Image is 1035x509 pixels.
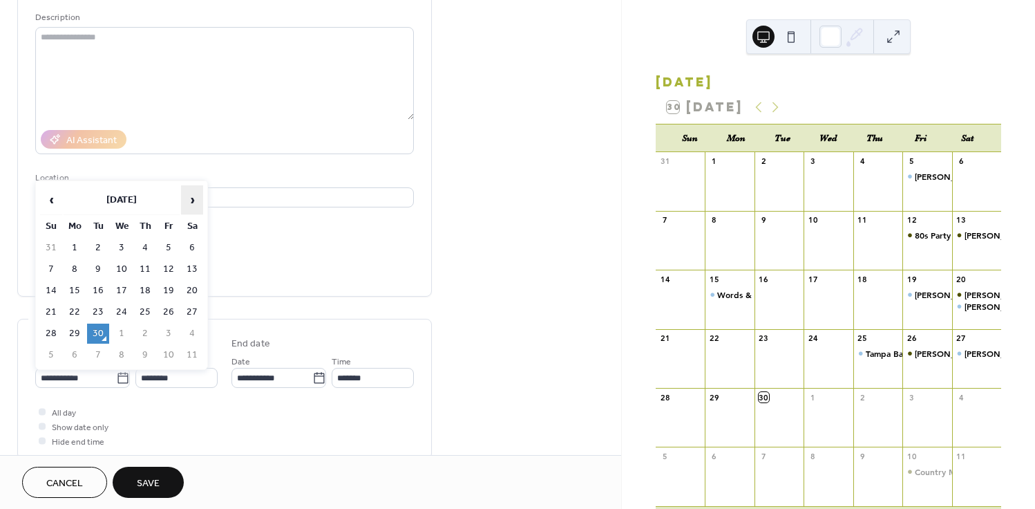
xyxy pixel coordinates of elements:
[111,324,133,344] td: 1
[853,348,902,360] div: Tampa Bay Ukulele
[857,215,868,225] div: 11
[87,324,109,344] td: 30
[851,124,898,152] div: Thu
[906,274,917,284] div: 19
[857,451,868,461] div: 9
[952,289,1001,301] div: Greg West
[64,281,86,301] td: 15
[158,216,180,237] th: Fr
[111,345,133,365] td: 8
[857,156,868,167] div: 4
[660,156,670,167] div: 31
[808,392,818,402] div: 1
[35,10,411,25] div: Description
[902,230,951,241] div: 80s Party Bingo Night - DJ Gabe
[181,259,203,279] td: 13
[134,259,156,279] td: 11
[915,289,982,301] div: [PERSON_NAME]
[40,238,62,258] td: 31
[134,281,156,301] td: 18
[952,230,1001,241] div: Chad Stivers
[182,186,202,214] span: ›
[64,324,86,344] td: 29
[717,289,817,301] div: Words & Wine Book Club
[709,333,719,344] div: 22
[709,274,719,284] div: 15
[181,216,203,237] th: Sa
[857,333,868,344] div: 25
[111,302,133,322] td: 24
[915,466,996,478] div: Country Music Bingo
[805,124,851,152] div: Wed
[759,215,769,225] div: 9
[158,259,180,279] td: 12
[87,302,109,322] td: 23
[705,289,754,301] div: Words & Wine Book Club
[64,259,86,279] td: 8
[35,171,411,185] div: Location
[111,259,133,279] td: 10
[87,216,109,237] th: Tu
[915,171,982,183] div: [PERSON_NAME]
[158,324,180,344] td: 3
[866,348,939,360] div: Tampa Bay Ukulele
[902,466,951,478] div: Country Music Bingo
[40,216,62,237] th: Su
[759,156,769,167] div: 2
[759,392,769,402] div: 30
[906,156,917,167] div: 5
[40,302,62,322] td: 21
[87,259,109,279] td: 9
[808,333,818,344] div: 24
[915,348,982,360] div: [PERSON_NAME]
[956,333,967,344] div: 27
[952,301,1001,313] div: Greg West
[134,345,156,365] td: 9
[22,467,107,498] a: Cancel
[64,185,180,215] th: [DATE]
[87,345,109,365] td: 7
[660,392,670,402] div: 28
[158,345,180,365] td: 10
[956,451,967,461] div: 11
[231,337,270,351] div: End date
[808,215,818,225] div: 10
[902,289,951,301] div: Rene Schlegel
[52,435,104,450] span: Hide end time
[759,274,769,284] div: 16
[181,238,203,258] td: 6
[41,186,61,214] span: ‹
[965,289,1032,301] div: [PERSON_NAME]
[956,215,967,225] div: 13
[906,451,917,461] div: 10
[64,345,86,365] td: 6
[759,451,769,461] div: 7
[181,324,203,344] td: 4
[660,215,670,225] div: 7
[40,345,62,365] td: 5
[902,348,951,360] div: Rich Sheldon
[956,392,967,402] div: 4
[902,171,951,183] div: Matt Zitwer
[181,281,203,301] td: 20
[709,451,719,461] div: 6
[759,333,769,344] div: 23
[906,215,917,225] div: 12
[660,451,670,461] div: 5
[52,406,76,420] span: All day
[87,238,109,258] td: 2
[857,274,868,284] div: 18
[137,476,160,491] span: Save
[709,156,719,167] div: 1
[956,274,967,284] div: 20
[709,392,719,402] div: 29
[906,333,917,344] div: 26
[158,281,180,301] td: 19
[965,230,1032,241] div: [PERSON_NAME]
[134,216,156,237] th: Th
[332,355,351,369] span: Time
[64,216,86,237] th: Mo
[40,281,62,301] td: 14
[64,302,86,322] td: 22
[46,476,83,491] span: Cancel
